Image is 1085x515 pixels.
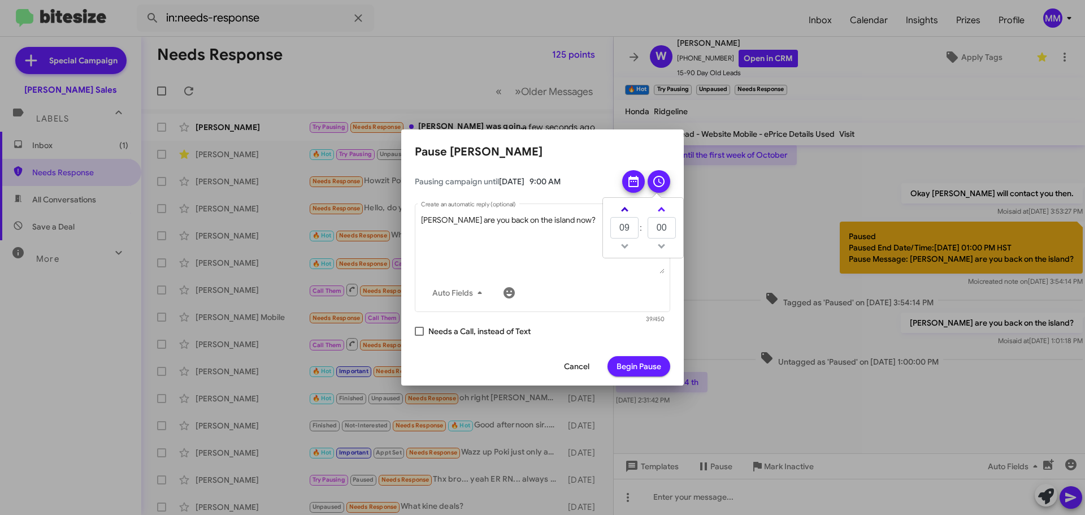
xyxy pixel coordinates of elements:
td: : [639,217,647,239]
button: Begin Pause [607,356,670,376]
button: Auto Fields [423,283,496,303]
span: [DATE] [499,176,524,187]
span: Begin Pause [617,356,661,376]
span: Needs a Call, instead of Text [428,324,531,338]
h2: Pause [PERSON_NAME] [415,143,670,161]
span: Pausing campaign until [415,176,613,187]
mat-hint: 39/450 [646,316,665,323]
span: 9:00 AM [530,176,561,187]
input: MM [648,217,676,239]
span: Cancel [564,356,589,376]
input: HH [610,217,639,239]
button: Cancel [555,356,598,376]
span: Auto Fields [432,283,487,303]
